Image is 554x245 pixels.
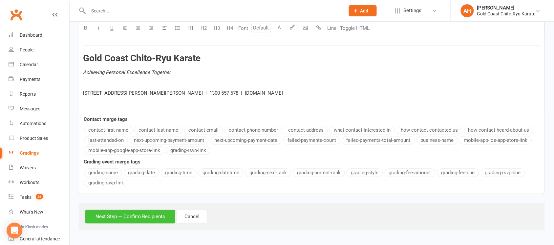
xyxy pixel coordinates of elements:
[20,91,36,97] div: Reports
[84,126,133,135] button: contact-first-name
[9,175,69,190] a: Workouts
[9,28,69,43] a: Dashboard
[460,136,532,145] button: mobile-app-ios-app-store-link
[461,4,474,17] div: AH
[130,136,208,145] button: next-upcoming-payment-amount
[84,146,164,155] button: mobile-app-google-app-store-link
[404,3,422,18] span: Settings
[385,169,436,177] button: grading-fee-amount
[184,126,223,135] button: contact-email
[166,146,210,155] button: grading-rsvp-link
[84,179,128,187] button: grading-rsvp-link
[9,205,69,219] a: What's New
[105,22,118,35] button: U
[349,5,377,16] button: Add
[224,126,282,135] button: contact-phone-number
[20,209,43,215] div: What's New
[397,126,462,135] button: how-contact-contacted-us
[84,158,140,166] label: Grading event merge tags
[464,126,534,135] button: how-contact-heard-about-us
[273,22,286,35] button: A
[198,169,244,177] button: grading-datetime
[8,7,24,23] a: Clubworx
[210,136,282,145] button: next-upcoming-payment-date
[325,22,338,35] button: Line
[85,210,175,224] button: Next Step — Confirm Recipients
[338,22,371,35] button: Toggle HTML
[9,72,69,87] a: Payments
[360,8,369,13] span: Add
[9,146,69,160] a: Gradings
[9,43,69,57] a: People
[184,22,197,35] button: H1
[161,169,197,177] button: grading-time
[84,136,128,145] button: last-attended-on
[20,121,46,126] div: Automations
[477,5,536,11] div: [PERSON_NAME]
[9,190,69,205] a: Tasks 26
[20,106,40,111] div: Messages
[177,210,207,224] button: Cancel
[342,136,415,145] button: failed-payments-total-amount
[210,22,224,35] button: H3
[477,11,536,17] div: Gold Coast Chito-Ryu Karate
[284,126,328,135] button: contact-address
[20,195,32,200] div: Tasks
[20,136,48,141] div: Product Sales
[83,90,283,96] span: [STREET_ADDRESS][PERSON_NAME][PERSON_NAME] | 1300 557 578 | [DOMAIN_NAME]
[347,169,383,177] button: grading-style
[84,169,122,177] button: grading-name
[330,126,395,135] button: what-contact-interested-in
[84,116,128,123] label: Contact merge tags
[9,87,69,102] a: Reports
[9,102,69,116] a: Messages
[481,169,525,177] button: grading-rsvp-due
[20,150,39,156] div: Gradings
[83,53,201,64] span: Gold Coast Chito-Ryu Karate
[20,236,60,241] div: General attendance
[7,223,22,238] div: Open Intercom Messenger
[9,57,69,72] a: Calendar
[20,77,40,82] div: Payments
[224,22,237,35] button: H4
[20,32,42,38] div: Dashboard
[83,70,171,76] span: Achieving Personal Excellence Together
[293,169,345,177] button: grading-current-rank
[283,136,340,145] button: failed-payments-count
[20,47,33,52] div: People
[20,165,36,170] div: Waivers
[36,194,43,199] span: 26
[9,131,69,146] a: Product Sales
[20,62,38,67] div: Calendar
[251,24,271,32] input: Default
[9,160,69,175] a: Waivers
[416,136,458,145] button: business-name
[9,116,69,131] a: Automations
[197,22,210,35] button: H2
[237,22,250,35] button: Font
[86,6,340,15] input: Search...
[110,26,114,31] span: U
[437,169,479,177] button: grading-fee-due
[134,126,182,135] button: contact-last-name
[124,169,159,177] button: grading-date
[20,180,39,185] div: Workouts
[245,169,291,177] button: grading-next-rank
